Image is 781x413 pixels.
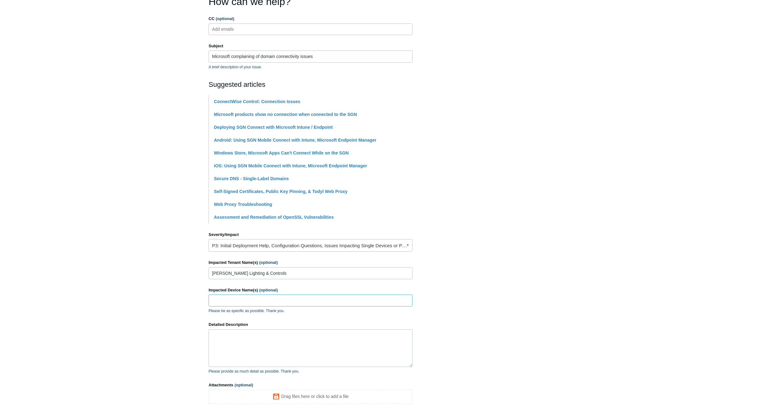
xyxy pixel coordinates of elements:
[209,43,412,49] label: Subject
[209,382,412,388] label: Attachments
[209,79,412,90] h2: Suggested articles
[214,163,367,168] a: iOS: Using SGN Mobile Connect with Intune, Microsoft Endpoint Manager
[214,176,289,181] a: Secure DNS - Single-Label Domains
[209,369,412,374] p: Please provide as much detail as possible. Thank you.
[214,99,300,104] a: ConnectWise Control: Connection Issues
[209,16,412,22] label: CC
[214,112,357,117] a: Microsoft products show no connection when connected to the SGN
[214,215,334,220] a: Assessment and Remediation of OpenSSL Vulnerabilities
[214,202,272,207] a: Web Proxy Troubleshooting
[209,322,412,328] label: Detailed Description
[235,383,253,387] span: (optional)
[210,24,247,34] input: Add emails
[209,232,412,238] label: Severity/Impact
[259,260,278,265] span: (optional)
[214,125,333,130] a: Deploying SGN Connect with Microsoft Intune / Endpoint
[209,287,412,293] label: Impacted Device Name(s)
[259,288,278,292] span: (optional)
[216,16,234,21] span: (optional)
[214,189,348,194] a: Self-Signed Certificates, Public Key Pinning, & Todyl Web Proxy
[214,138,376,143] a: Android: Using SGN Mobile Connect with Intune, Microsoft Endpoint Manager
[209,64,412,70] p: A brief description of your issue.
[209,259,412,266] label: Impacted Tenant Name(s)
[214,150,349,155] a: Windows Store, Microsoft Apps Can't Connect While on the SGN
[209,308,412,314] p: Please be as specific as possible. Thank you.
[209,239,412,252] a: P3: Initial Deployment Help, Configuration Questions, Issues Impacting Single Devices or Past Out...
